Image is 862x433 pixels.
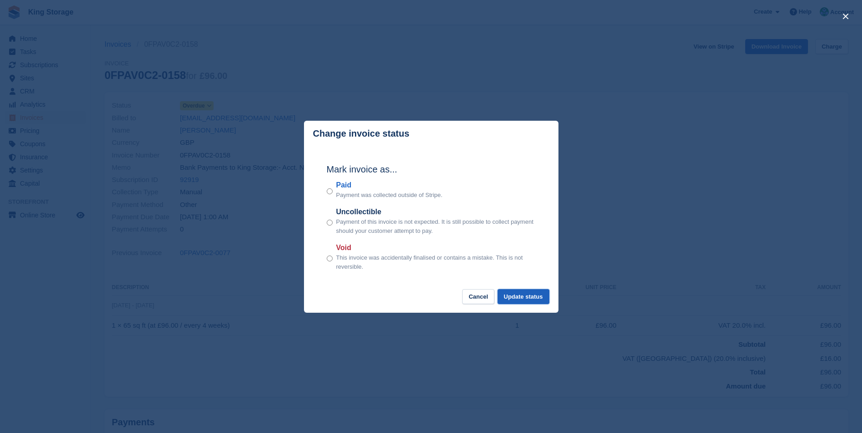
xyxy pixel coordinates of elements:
[336,242,536,253] label: Void
[498,289,549,304] button: Update status
[313,128,409,139] p: Change invoice status
[336,253,536,271] p: This invoice was accidentally finalised or contains a mistake. This is not reversible.
[838,9,853,24] button: close
[336,191,443,200] p: Payment was collected outside of Stripe.
[462,289,494,304] button: Cancel
[336,180,443,191] label: Paid
[327,162,536,176] h2: Mark invoice as...
[336,207,536,217] label: Uncollectible
[336,217,536,235] p: Payment of this invoice is not expected. It is still possible to collect payment should your cust...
